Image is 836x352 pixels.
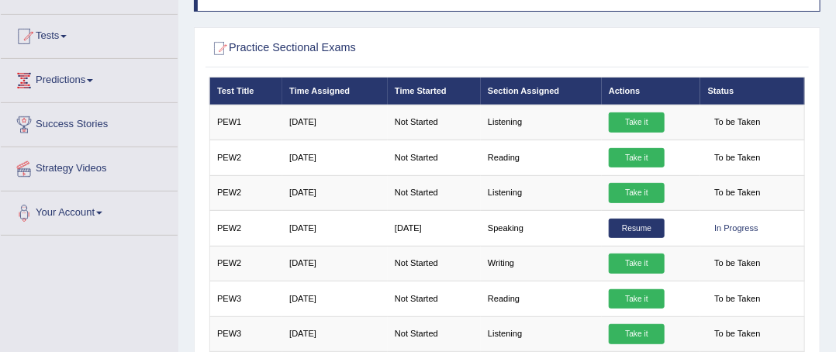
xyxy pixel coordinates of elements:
td: PEW3 [209,316,282,351]
td: Not Started [388,140,481,175]
a: Take it [609,183,665,203]
td: PEW2 [209,140,282,175]
td: [DATE] [282,105,388,140]
td: Not Started [388,105,481,140]
td: Not Started [388,246,481,281]
th: Actions [602,78,701,105]
td: Speaking [481,211,602,246]
a: Your Account [1,192,178,230]
a: Success Stories [1,103,178,142]
td: Reading [481,140,602,175]
td: [DATE] [282,316,388,351]
th: Status [700,78,804,105]
span: To be Taken [708,183,767,203]
td: Not Started [388,175,481,210]
td: [DATE] [388,211,481,246]
td: Listening [481,316,602,351]
a: Take it [609,112,665,133]
td: PEW2 [209,175,282,210]
td: [DATE] [282,246,388,281]
td: Not Started [388,281,481,316]
div: In Progress [708,219,765,239]
td: PEW1 [209,105,282,140]
td: PEW2 [209,246,282,281]
h2: Practice Sectional Exams [209,39,579,59]
span: To be Taken [708,112,767,133]
span: To be Taken [708,254,767,274]
span: To be Taken [708,289,767,309]
td: Writing [481,246,602,281]
a: Take it [609,324,665,344]
td: Not Started [388,316,481,351]
td: [DATE] [282,175,388,210]
td: [DATE] [282,140,388,175]
a: Predictions [1,59,178,98]
span: To be Taken [708,324,767,344]
th: Section Assigned [481,78,602,105]
a: Tests [1,15,178,53]
a: Take it [609,148,665,168]
td: Listening [481,175,602,210]
a: Take it [609,254,665,274]
a: Resume [609,219,665,239]
td: [DATE] [282,211,388,246]
th: Test Title [209,78,282,105]
span: To be Taken [708,148,767,168]
th: Time Started [388,78,481,105]
td: Reading [481,281,602,316]
a: Strategy Videos [1,147,178,186]
td: [DATE] [282,281,388,316]
td: PEW3 [209,281,282,316]
a: Take it [609,289,665,309]
td: PEW2 [209,211,282,246]
th: Time Assigned [282,78,388,105]
td: Listening [481,105,602,140]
